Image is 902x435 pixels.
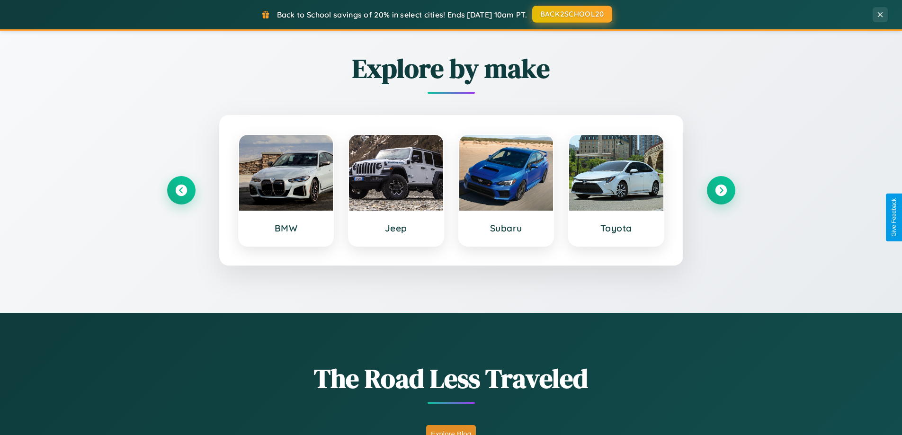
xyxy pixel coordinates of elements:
span: Back to School savings of 20% in select cities! Ends [DATE] 10am PT. [277,10,527,19]
h3: Jeep [358,222,434,234]
h3: BMW [249,222,324,234]
h1: The Road Less Traveled [167,360,735,397]
button: BACK2SCHOOL20 [532,6,612,23]
div: Give Feedback [891,198,897,237]
h3: Toyota [579,222,654,234]
h3: Subaru [469,222,544,234]
h2: Explore by make [167,50,735,87]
